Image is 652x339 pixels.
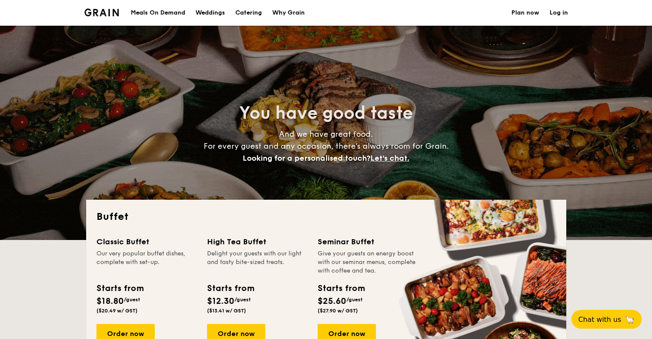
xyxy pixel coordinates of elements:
[318,296,346,306] span: $25.60
[207,282,254,295] div: Starts from
[234,297,251,303] span: /guest
[96,210,556,224] h2: Buffet
[96,249,197,275] div: Our very popular buffet dishes, complete with set-up.
[207,308,246,314] span: ($13.41 w/ GST)
[578,315,621,324] span: Chat with us
[96,296,124,306] span: $18.80
[84,9,119,16] a: Logotype
[318,282,364,295] div: Starts from
[96,236,197,248] div: Classic Buffet
[207,296,234,306] span: $12.30
[96,308,138,314] span: ($20.49 w/ GST)
[625,315,635,324] span: 🦙
[84,9,119,16] img: Grain
[124,297,140,303] span: /guest
[96,282,143,295] div: Starts from
[318,236,418,248] div: Seminar Buffet
[318,249,418,275] div: Give your guests an energy boost with our seminar menus, complete with coffee and tea.
[207,249,307,275] div: Delight your guests with our light and tasty bite-sized treats.
[346,297,363,303] span: /guest
[571,310,642,329] button: Chat with us🦙
[370,153,409,163] span: Let's chat.
[207,236,307,248] div: High Tea Buffet
[318,308,358,314] span: ($27.90 w/ GST)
